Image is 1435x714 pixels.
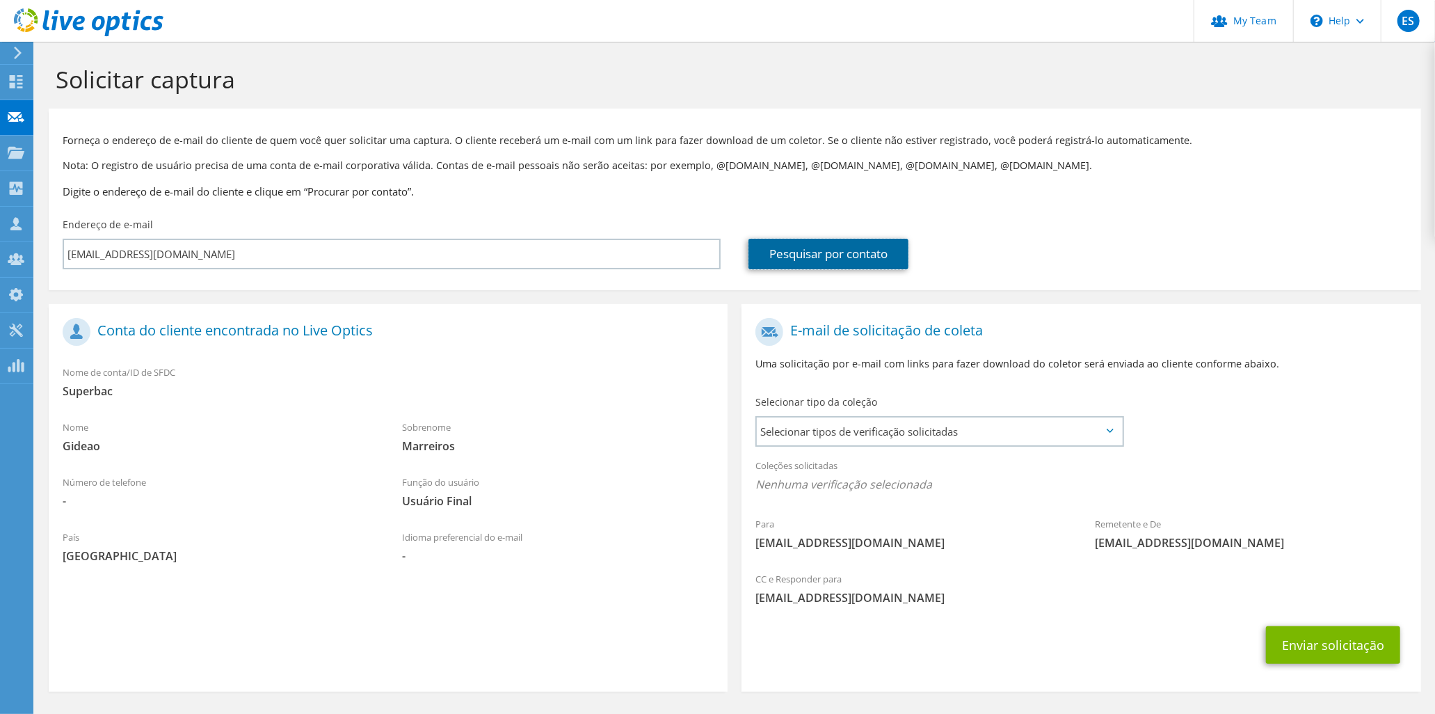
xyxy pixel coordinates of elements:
div: Nome de conta/ID de SFDC [49,358,728,406]
div: Remetente e De [1082,509,1421,557]
div: Coleções solicitadas [741,451,1420,502]
p: Uma solicitação por e-mail com links para fazer download do coletor será enviada ao cliente confo... [755,356,1406,372]
span: Gideao [63,438,374,454]
div: Sobrenome [388,413,728,461]
label: Endereço de e-mail [63,218,153,232]
div: Número de telefone [49,468,388,516]
span: [EMAIL_ADDRESS][DOMAIN_NAME] [755,535,1067,550]
div: Nome [49,413,388,461]
button: Enviar solicitação [1266,626,1400,664]
span: ES [1397,10,1420,32]
span: Usuário Final [402,493,714,509]
span: [EMAIL_ADDRESS][DOMAIN_NAME] [1096,535,1407,550]
div: CC e Responder para [741,564,1420,612]
span: - [402,548,714,564]
div: País [49,523,388,571]
span: [GEOGRAPHIC_DATA] [63,548,374,564]
a: Pesquisar por contato [748,239,908,269]
span: Selecionar tipos de verificação solicitadas [757,418,1121,445]
svg: \n [1310,15,1323,27]
p: Nota: O registro de usuário precisa de uma conta de e-mail corporativa válida. Contas de e-mail p... [63,158,1407,173]
span: Superbac [63,383,714,399]
span: Nenhuma verificação selecionada [755,477,1406,492]
h1: Solicitar captura [56,65,1407,94]
span: [EMAIL_ADDRESS][DOMAIN_NAME] [755,590,1406,605]
div: Idioma preferencial do e-mail [388,523,728,571]
div: Função do usuário [388,468,728,516]
h3: Digite o endereço de e-mail do cliente e clique em “Procurar por contato”. [63,184,1407,199]
div: Para [741,509,1081,557]
h1: Conta do cliente encontrada no Live Optics [63,318,707,346]
label: Selecionar tipo da coleção [755,395,877,409]
p: Forneça o endereço de e-mail do cliente de quem você quer solicitar uma captura. O cliente recebe... [63,133,1407,148]
span: - [63,493,374,509]
span: Marreiros [402,438,714,454]
h1: E-mail de solicitação de coleta [755,318,1400,346]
